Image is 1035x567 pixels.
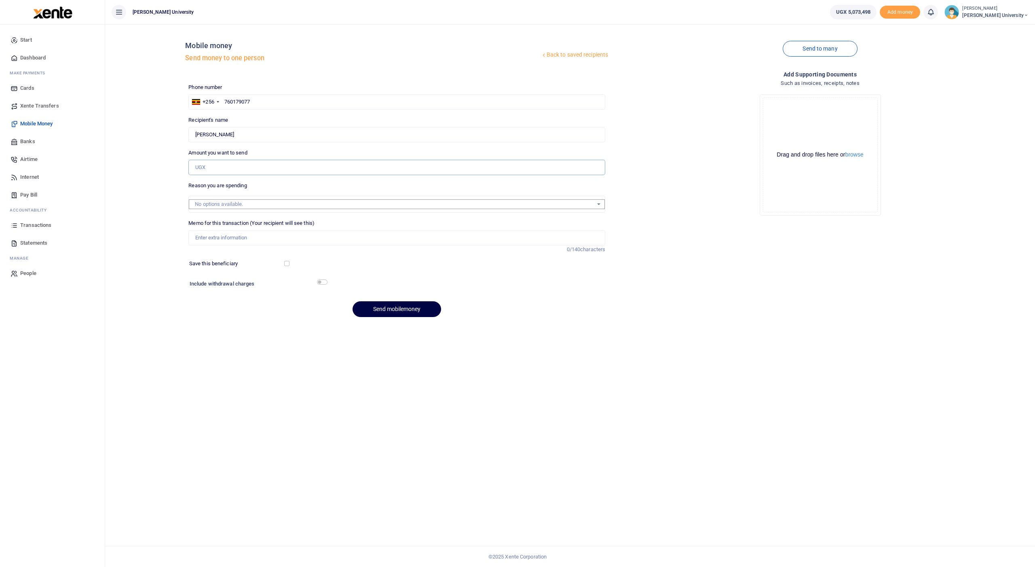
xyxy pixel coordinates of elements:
[6,204,98,216] li: Ac
[353,301,441,317] button: Send mobilemoney
[188,160,605,175] input: UGX
[6,79,98,97] a: Cards
[20,239,47,247] span: Statements
[6,97,98,115] a: Xente Transfers
[6,234,98,252] a: Statements
[6,216,98,234] a: Transactions
[6,264,98,282] a: People
[20,155,38,163] span: Airtime
[6,31,98,49] a: Start
[6,186,98,204] a: Pay Bill
[195,200,593,208] div: No options available.
[188,83,222,91] label: Phone number
[188,116,228,124] label: Recipient's name
[612,79,1029,88] h4: Such as invoices, receipts, notes
[880,6,920,19] span: Add money
[188,149,247,157] label: Amount you want to send
[20,221,51,229] span: Transactions
[6,133,98,150] a: Banks
[14,256,29,260] span: anage
[20,173,39,181] span: Internet
[20,138,35,146] span: Banks
[6,168,98,186] a: Internet
[185,54,540,62] h5: Send money to one person
[580,246,605,252] span: characters
[20,54,46,62] span: Dashboard
[827,5,880,19] li: Wallet ballance
[830,5,877,19] a: UGX 5,073,498
[188,219,315,227] label: Memo for this transaction (Your recipient will see this)
[189,260,238,268] label: Save this beneficiary
[20,120,53,128] span: Mobile Money
[6,150,98,168] a: Airtime
[6,67,98,79] li: M
[20,102,59,110] span: Xente Transfers
[880,8,920,15] a: Add money
[6,49,98,67] a: Dashboard
[836,8,870,16] span: UGX 5,073,498
[944,5,959,19] img: profile-user
[845,152,864,157] button: browse
[188,127,605,142] input: Loading name...
[567,246,581,252] span: 0/140
[185,41,540,50] h4: Mobile money
[6,252,98,264] li: M
[33,6,72,19] img: logo-large
[14,71,45,75] span: ake Payments
[129,8,197,16] span: [PERSON_NAME] University
[783,41,857,57] a: Send to many
[763,151,877,159] div: Drag and drop files here or
[20,269,36,277] span: People
[32,9,72,15] a: logo-small logo-large logo-large
[612,70,1029,79] h4: Add supporting Documents
[20,191,37,199] span: Pay Bill
[20,84,34,92] span: Cards
[188,182,247,190] label: Reason you are spending
[20,36,32,44] span: Start
[189,95,221,109] div: Uganda: +256
[203,98,214,106] div: +256
[16,208,46,212] span: countability
[6,115,98,133] a: Mobile Money
[760,94,881,216] div: File Uploader
[190,281,324,287] h6: Include withdrawal charges
[944,5,1029,19] a: profile-user [PERSON_NAME] [PERSON_NAME] University
[962,12,1029,19] span: [PERSON_NAME] University
[880,6,920,19] li: Toup your wallet
[188,230,605,245] input: Enter extra information
[541,48,609,62] a: Back to saved recipients
[188,94,605,110] input: Enter phone number
[962,5,1029,12] small: [PERSON_NAME]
